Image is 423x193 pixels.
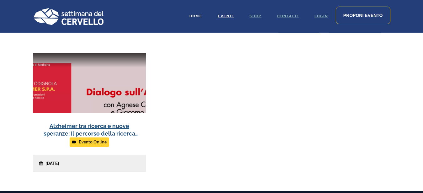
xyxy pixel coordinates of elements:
[33,8,103,25] img: Logo
[315,14,328,18] span: Login
[343,13,383,18] span: Proponi evento
[336,7,390,24] a: Proponi evento
[189,14,202,18] span: Home
[277,14,299,18] span: Contatti
[250,14,262,18] span: Shop
[218,14,234,18] span: Eventi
